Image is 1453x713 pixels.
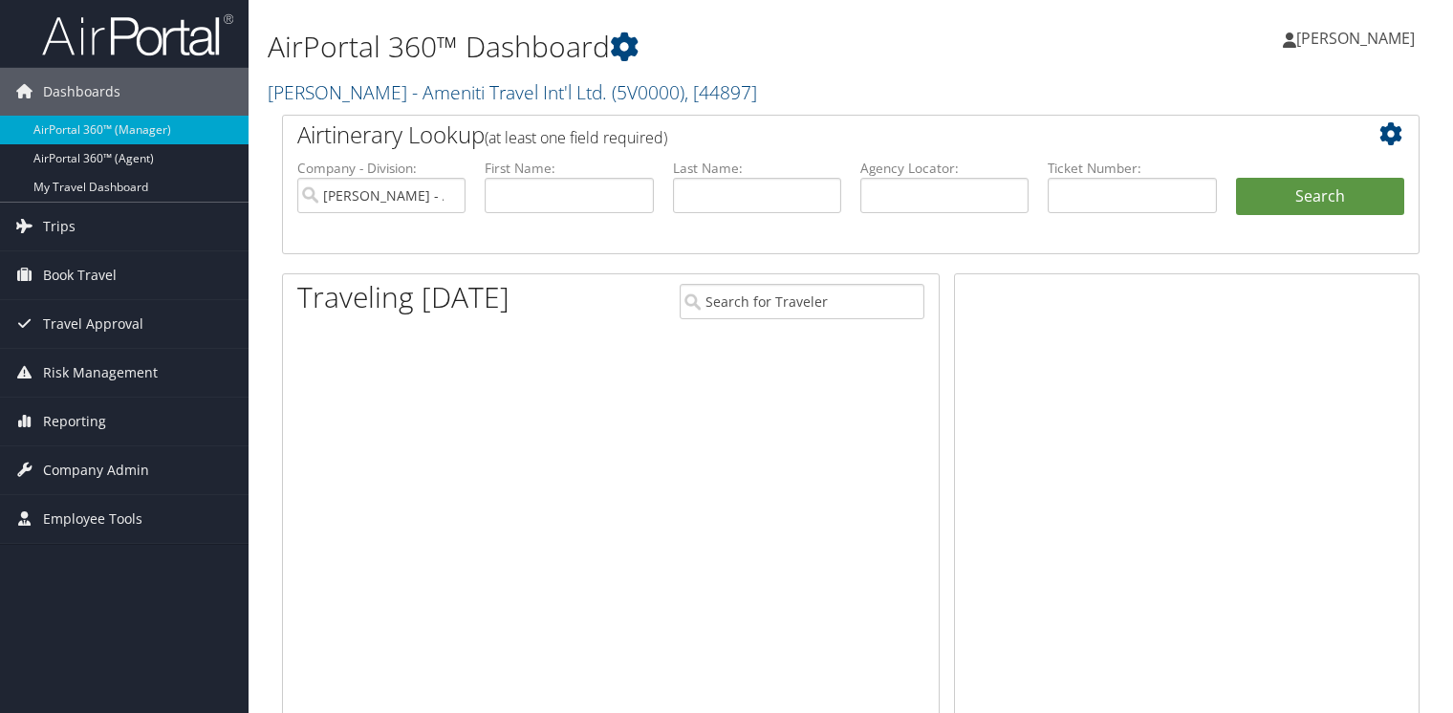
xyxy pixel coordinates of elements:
[43,349,158,397] span: Risk Management
[268,27,1045,67] h1: AirPortal 360™ Dashboard
[1283,10,1434,67] a: [PERSON_NAME]
[43,446,149,494] span: Company Admin
[297,277,510,317] h1: Traveling [DATE]
[43,300,143,348] span: Travel Approval
[860,159,1029,178] label: Agency Locator:
[297,119,1310,151] h2: Airtinerary Lookup
[43,495,142,543] span: Employee Tools
[1296,28,1415,49] span: [PERSON_NAME]
[43,203,76,250] span: Trips
[485,159,653,178] label: First Name:
[43,68,120,116] span: Dashboards
[673,159,841,178] label: Last Name:
[680,284,924,319] input: Search for Traveler
[43,398,106,445] span: Reporting
[1048,159,1216,178] label: Ticket Number:
[297,159,466,178] label: Company - Division:
[268,79,757,105] a: [PERSON_NAME] - Ameniti Travel Int'l Ltd.
[42,12,233,57] img: airportal-logo.png
[485,127,667,148] span: (at least one field required)
[612,79,684,105] span: ( 5V0000 )
[684,79,757,105] span: , [ 44897 ]
[1236,178,1404,216] button: Search
[43,251,117,299] span: Book Travel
